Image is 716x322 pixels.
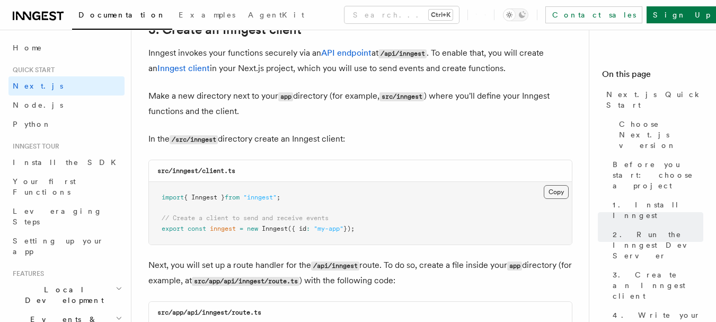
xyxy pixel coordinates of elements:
a: 3. Create an Inngest client [608,265,703,306]
span: AgentKit [248,11,304,19]
p: Make a new directory next to your directory (for example, ) where you'll define your Inngest func... [148,89,572,119]
a: 1. Install Inngest [608,195,703,225]
span: "inngest" [243,194,277,201]
a: Home [8,38,125,57]
span: Install the SDK [13,158,122,167]
span: import [162,194,184,201]
span: Local Development [8,284,116,306]
a: Contact sales [545,6,642,23]
span: Inngest [262,225,288,232]
span: // Create a client to send and receive events [162,214,329,222]
a: Setting up your app [8,231,125,261]
span: const [188,225,206,232]
span: Before you start: choose a project [613,159,703,191]
span: Next.js [13,82,63,90]
code: app [507,262,522,271]
p: In the directory create an Inngest client: [148,132,572,147]
span: ; [277,194,280,201]
span: Quick start [8,66,55,74]
a: AgentKit [242,3,311,29]
a: Leveraging Steps [8,202,125,231]
a: Install the SDK [8,153,125,172]
a: Choose Next.js version [615,115,703,155]
code: src/app/api/inngest/route.ts [192,277,299,286]
span: 3. Create an Inngest client [613,269,703,301]
span: ({ id [288,225,306,232]
span: Node.js [13,101,63,109]
span: Choose Next.js version [619,119,703,151]
h4: On this page [602,68,703,85]
span: Examples [179,11,235,19]
a: Next.js Quick Start [602,85,703,115]
a: Your first Functions [8,172,125,202]
span: Features [8,269,44,278]
span: from [225,194,240,201]
code: src/inngest [379,92,424,101]
a: Node.js [8,95,125,115]
span: Documentation [78,11,166,19]
button: Toggle dark mode [503,8,528,21]
span: Your first Functions [13,177,76,196]
code: app [278,92,293,101]
span: Python [13,120,51,128]
span: Home [13,42,42,53]
button: Local Development [8,280,125,310]
span: Next.js Quick Start [606,89,703,110]
kbd: Ctrl+K [429,10,453,20]
a: Python [8,115,125,134]
span: "my-app" [314,225,343,232]
span: export [162,225,184,232]
code: /api/inngest [311,262,359,271]
span: { Inngest } [184,194,225,201]
span: new [247,225,258,232]
code: src/app/api/inngest/route.ts [157,309,261,316]
button: Search...Ctrl+K [344,6,459,23]
span: : [306,225,310,232]
code: src/inngest/client.ts [157,167,235,175]
a: Next.js [8,76,125,95]
a: Inngest client [157,63,210,73]
span: = [240,225,243,232]
a: Before you start: choose a project [608,155,703,195]
code: /src/inngest [170,135,218,144]
span: }); [343,225,355,232]
button: Copy [544,185,569,199]
span: 2. Run the Inngest Dev Server [613,229,703,261]
span: Inngest tour [8,142,59,151]
p: Next, you will set up a route handler for the route. To do so, create a file inside your director... [148,258,572,289]
code: /api/inngest [378,49,427,58]
p: Inngest invokes your functions securely via an at . To enable that, you will create an in your Ne... [148,46,572,76]
a: Documentation [72,3,172,30]
a: Examples [172,3,242,29]
span: inngest [210,225,236,232]
span: Setting up your app [13,237,104,256]
a: 2. Run the Inngest Dev Server [608,225,703,265]
span: 1. Install Inngest [613,199,703,221]
span: Leveraging Steps [13,207,102,226]
a: API endpoint [321,48,372,58]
